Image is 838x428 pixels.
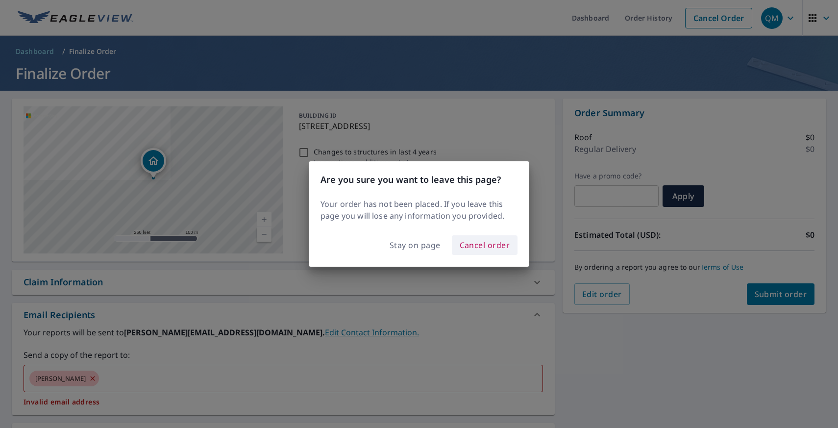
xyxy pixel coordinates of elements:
[320,198,518,222] p: Your order has not been placed. If you leave this page you will lose any information you provided.
[390,238,441,252] span: Stay on page
[320,173,518,186] h3: Are you sure you want to leave this page?
[460,238,510,252] span: Cancel order
[452,235,518,255] button: Cancel order
[382,236,448,254] button: Stay on page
